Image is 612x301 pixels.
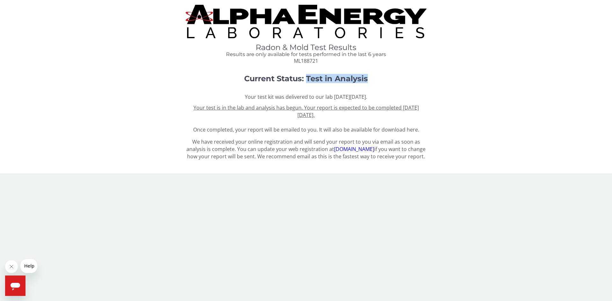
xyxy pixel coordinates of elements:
[244,74,368,83] strong: Current Status: Test in Analysis
[193,104,419,133] span: Once completed, your report will be emailed to you. It will also be available for download here.
[5,276,25,296] iframe: Button to launch messaging window
[186,52,426,57] h4: Results are only available for tests performed in the last 6 years
[334,146,374,153] a: [DOMAIN_NAME]
[186,5,426,38] img: TightCrop.jpg
[5,260,18,273] iframe: Close message
[294,57,318,64] span: ML188721
[193,104,419,118] u: Your test is in the lab and analysis has begun. Your report is expected to be completed [DATE][DA...
[186,43,426,52] h1: Radon & Mold Test Results
[186,138,426,160] p: We have received your online registration and will send your report to you via email as soon as a...
[186,93,426,101] p: Your test kit was delivered to our lab [DATE][DATE].
[20,259,37,273] iframe: Message from company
